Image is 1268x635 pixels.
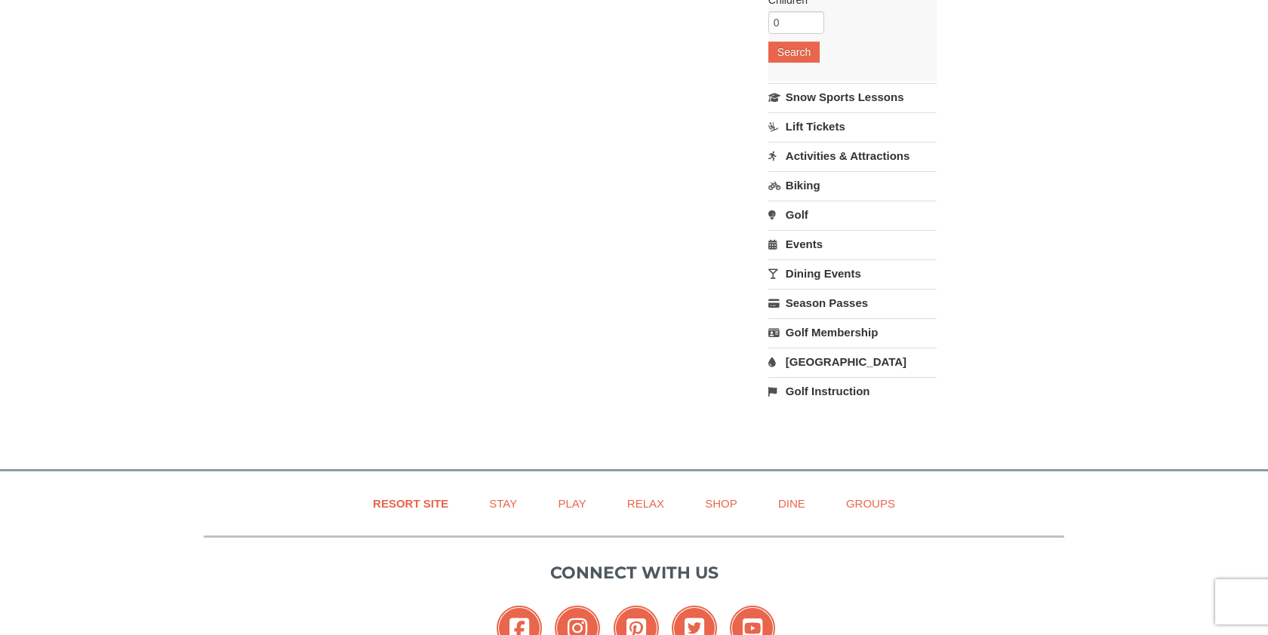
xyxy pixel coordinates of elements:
a: [GEOGRAPHIC_DATA] [768,348,937,376]
a: Shop [686,486,756,520]
button: Search [768,41,820,63]
a: Golf Instruction [768,377,937,405]
a: Golf [768,201,937,229]
a: Dine [759,486,824,520]
a: Activities & Attractions [768,142,937,170]
p: Connect with us [204,560,1064,585]
a: Lift Tickets [768,112,937,140]
a: Play [539,486,605,520]
a: Golf Membership [768,318,937,346]
a: Groups [827,486,914,520]
a: Relax [608,486,683,520]
a: Resort Site [354,486,467,520]
a: Biking [768,171,937,199]
a: Stay [470,486,536,520]
a: Dining Events [768,259,937,287]
a: Season Passes [768,289,937,317]
a: Snow Sports Lessons [768,83,937,111]
a: Events [768,230,937,258]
